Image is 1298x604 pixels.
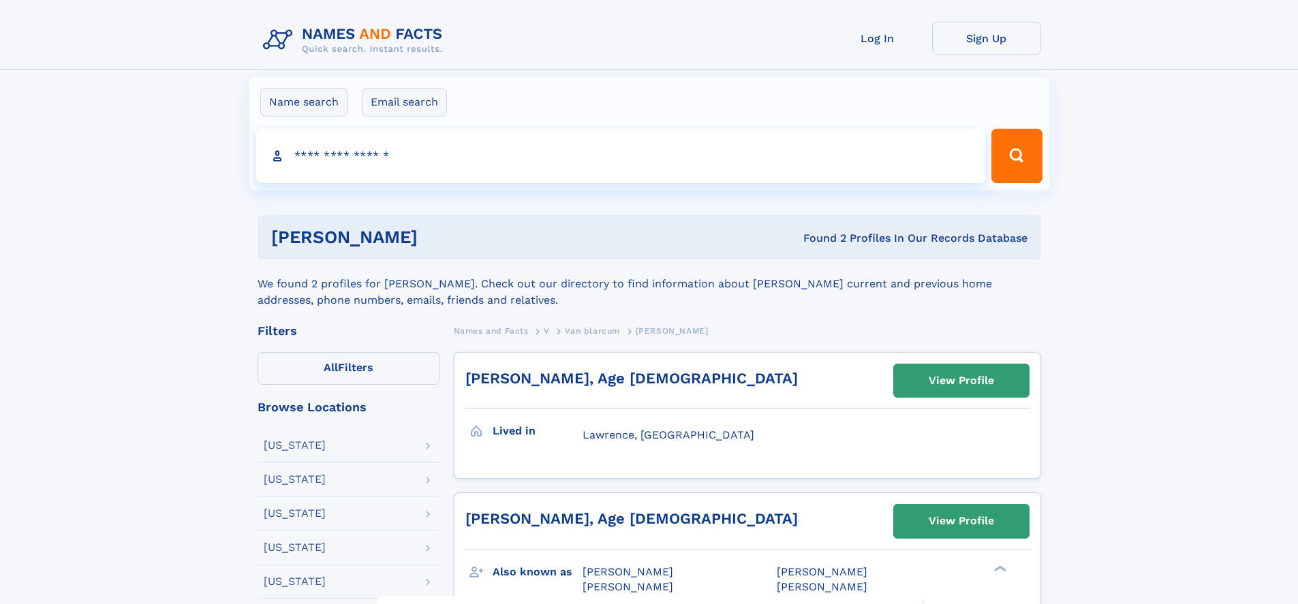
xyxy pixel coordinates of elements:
div: View Profile [929,365,994,396]
a: [PERSON_NAME], Age [DEMOGRAPHIC_DATA] [465,370,798,387]
label: Email search [362,88,447,116]
label: Filters [258,352,440,385]
a: Sign Up [932,22,1041,55]
a: Names and Facts [454,322,529,339]
a: V [544,322,550,339]
div: Browse Locations [258,401,440,413]
span: [PERSON_NAME] [583,565,673,578]
div: [US_STATE] [264,440,326,451]
label: Name search [260,88,347,116]
a: View Profile [894,505,1029,537]
span: Lawrence, [GEOGRAPHIC_DATA] [583,428,754,441]
input: search input [256,129,986,183]
a: Van blarcum [565,322,620,339]
div: Filters [258,325,440,337]
h1: [PERSON_NAME] [271,229,611,246]
div: We found 2 profiles for [PERSON_NAME]. Check out our directory to find information about [PERSON_... [258,259,1041,308]
span: [PERSON_NAME] [777,565,867,578]
div: Found 2 Profiles In Our Records Database [611,231,1027,246]
div: View Profile [929,505,994,537]
span: [PERSON_NAME] [636,326,709,336]
div: [US_STATE] [264,542,326,553]
img: Logo Names and Facts [258,22,454,59]
span: [PERSON_NAME] [777,580,867,593]
a: View Profile [894,364,1029,397]
h3: Also known as [493,560,583,584]
div: ❯ [991,564,1007,573]
span: V [544,326,550,336]
div: [US_STATE] [264,508,326,519]
span: [PERSON_NAME] [583,580,673,593]
div: [US_STATE] [264,474,326,485]
button: Search Button [991,129,1042,183]
h3: Lived in [493,419,583,443]
a: Log In [823,22,932,55]
a: [PERSON_NAME], Age [DEMOGRAPHIC_DATA] [465,510,798,527]
span: All [324,361,338,374]
span: Van blarcum [565,326,620,336]
div: [US_STATE] [264,576,326,587]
